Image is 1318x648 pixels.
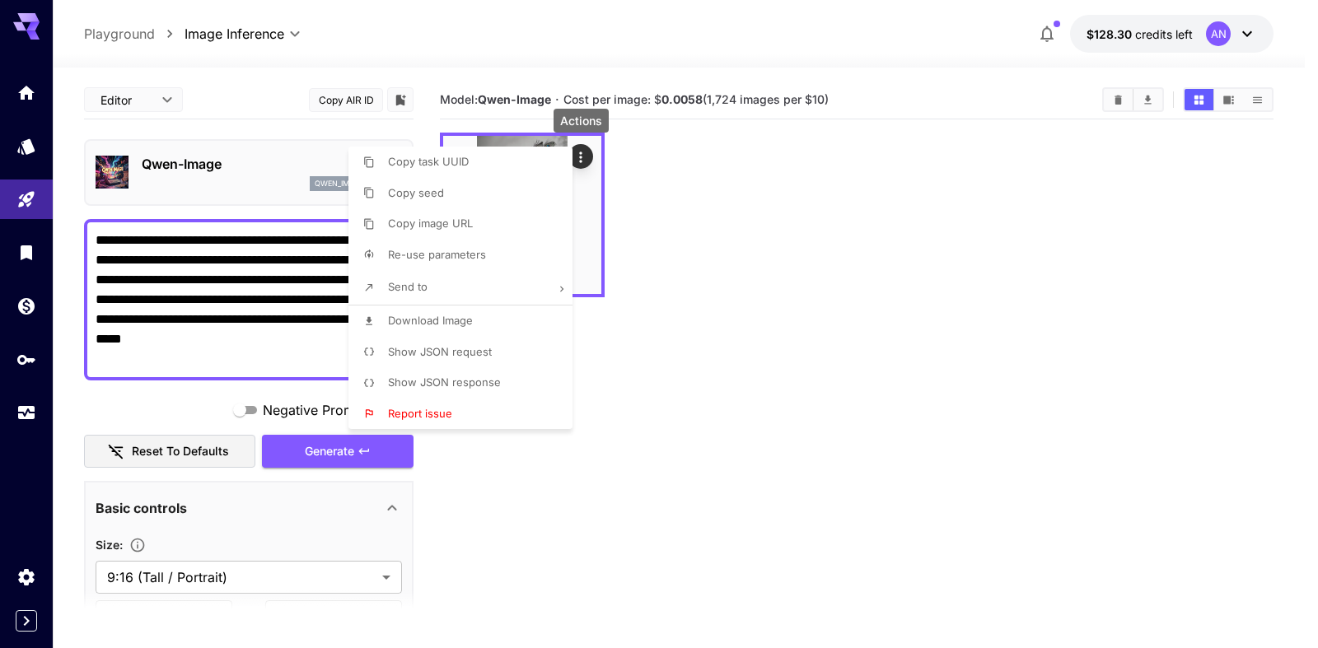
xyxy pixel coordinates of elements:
[388,186,444,199] span: Copy seed
[388,407,452,420] span: Report issue
[388,314,473,327] span: Download Image
[388,155,469,168] span: Copy task UUID
[554,109,609,133] div: Actions
[388,217,473,230] span: Copy image URL
[388,280,428,293] span: Send to
[388,248,486,261] span: Re-use parameters
[388,375,501,389] span: Show JSON response
[388,345,492,358] span: Show JSON request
